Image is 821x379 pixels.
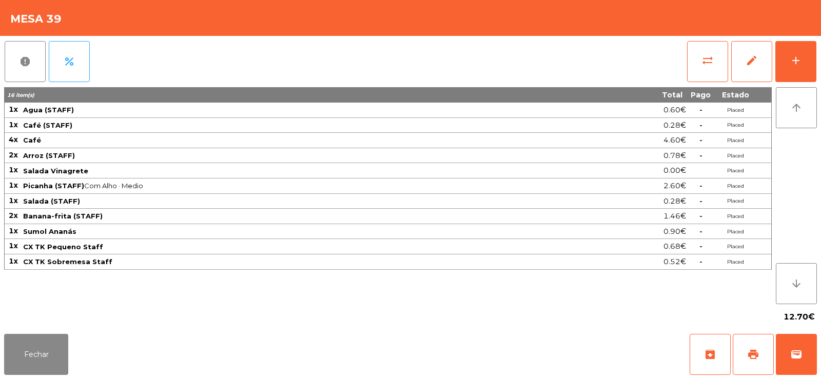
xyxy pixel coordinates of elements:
[19,55,31,68] span: report
[23,167,88,175] span: Salada Vinagrete
[663,225,686,238] span: 0.90€
[701,54,714,67] span: sync_alt
[715,103,756,118] td: Placed
[7,92,34,98] span: 16 item(s)
[663,133,686,147] span: 4.60€
[23,243,103,251] span: CX TK Pequeno Staff
[9,120,18,129] span: 1x
[715,194,756,209] td: Placed
[715,118,756,133] td: Placed
[663,194,686,208] span: 0.28€
[699,227,702,236] span: -
[63,55,75,68] span: percent
[23,121,72,129] span: Café (STAFF)
[715,224,756,240] td: Placed
[23,197,80,205] span: Salada (STAFF)
[23,182,559,190] span: Com Alho · Medio
[9,165,18,174] span: 1x
[699,242,702,251] span: -
[699,135,702,145] span: -
[663,179,686,193] span: 2.60€
[776,334,817,375] button: wallet
[663,255,686,269] span: 0.52€
[699,257,702,266] span: -
[9,196,18,205] span: 1x
[715,239,756,254] td: Placed
[699,151,702,160] span: -
[23,182,84,190] span: Picanha (STAFF)
[790,277,803,290] i: arrow_downward
[4,334,68,375] button: Fechar
[731,41,772,82] button: edit
[663,240,686,253] span: 0.68€
[746,54,758,67] span: edit
[699,211,702,221] span: -
[5,41,46,82] button: report
[663,164,686,177] span: 0.00€
[687,87,715,103] th: Pago
[699,181,702,190] span: -
[23,151,75,159] span: Arroz (STAFF)
[690,334,731,375] button: archive
[699,121,702,130] span: -
[784,309,815,325] span: 12.70€
[9,135,18,144] span: 4x
[9,105,18,114] span: 1x
[715,87,756,103] th: Estado
[775,41,816,82] button: add
[715,254,756,270] td: Placed
[9,241,18,250] span: 1x
[9,226,18,235] span: 1x
[715,133,756,148] td: Placed
[715,178,756,194] td: Placed
[23,257,112,266] span: CX TK Sobremesa Staff
[704,348,716,361] span: archive
[663,118,686,132] span: 0.28€
[23,212,103,220] span: Banana-frita (STAFF)
[776,87,817,128] button: arrow_upward
[790,348,803,361] span: wallet
[663,149,686,163] span: 0.78€
[715,148,756,164] td: Placed
[715,209,756,224] td: Placed
[790,102,803,114] i: arrow_upward
[699,105,702,114] span: -
[23,106,74,114] span: Agua (STAFF)
[10,11,62,27] h4: Mesa 39
[663,103,686,117] span: 0.60€
[49,41,90,82] button: percent
[9,256,18,266] span: 1x
[23,227,76,235] span: Sumol Ananás
[23,136,41,144] span: Café
[663,209,686,223] span: 1.46€
[687,41,728,82] button: sync_alt
[9,211,18,220] span: 2x
[9,181,18,190] span: 1x
[747,348,759,361] span: print
[699,196,702,206] span: -
[733,334,774,375] button: print
[9,150,18,159] span: 2x
[715,163,756,178] td: Placed
[560,87,687,103] th: Total
[776,263,817,304] button: arrow_downward
[790,54,802,67] div: add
